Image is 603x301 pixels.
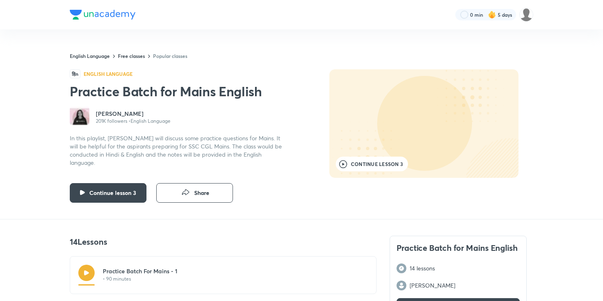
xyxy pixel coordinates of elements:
a: Practice Batch For Mains - 1• 90 minutes [70,256,377,294]
span: Continue lesson 3 [351,162,403,166]
img: streak [488,11,496,19]
a: Popular classes [153,53,187,59]
p: 14 lessons [410,264,435,272]
p: 201K followers • English Language [96,118,171,124]
p: • 90 minutes [103,275,177,283]
p: Practice Batch For Mains - 1 [103,267,177,275]
span: Continue lesson 3 [89,189,136,197]
p: In this playlist, [PERSON_NAME] will discuss some practice questions for Mains. It will be helpfu... [70,134,288,167]
img: Company Logo [70,10,135,20]
button: Continue lesson 3 [70,183,146,203]
button: Share [156,183,233,203]
h2: Practice Batch for Mains English [70,83,288,100]
img: edu-image [374,78,474,178]
p: 14 Lessons [70,236,377,248]
img: Shane Watson [519,8,533,22]
button: Continue lesson 3 [336,157,408,171]
span: Share [194,189,209,197]
a: Avatar [70,106,89,128]
h4: English Language [84,71,133,76]
h4: Practice Batch for Mains English [397,243,520,256]
a: English Language [70,53,110,59]
a: Free classes [118,53,145,59]
span: हिn [70,69,80,78]
img: Avatar [70,106,89,126]
p: [PERSON_NAME] [410,281,455,290]
a: [PERSON_NAME] [96,110,171,118]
